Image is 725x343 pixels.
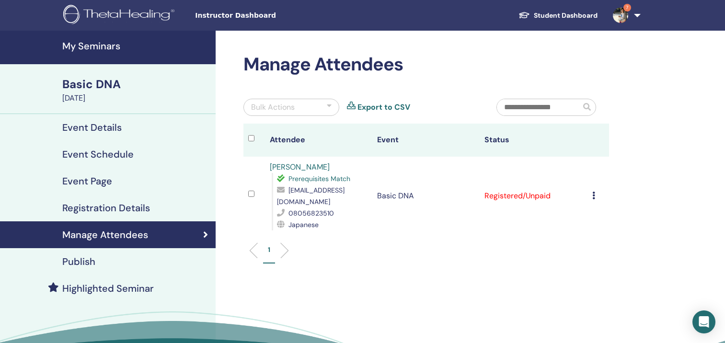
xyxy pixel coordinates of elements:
[251,102,295,113] div: Bulk Actions
[63,5,178,26] img: logo.png
[613,8,628,23] img: default.jpg
[57,76,216,104] a: Basic DNA[DATE]
[518,11,530,19] img: graduation-cap-white.svg
[623,4,631,11] span: 7
[62,202,150,214] h4: Registration Details
[372,124,480,157] th: Event
[195,11,339,21] span: Instructor Dashboard
[372,157,480,235] td: Basic DNA
[62,229,148,240] h4: Manage Attendees
[288,174,350,183] span: Prerequisites Match
[62,92,210,104] div: [DATE]
[288,220,319,229] span: Japanese
[288,209,334,217] span: 08056823510
[62,76,210,92] div: Basic DNA
[270,162,330,172] a: [PERSON_NAME]
[277,186,345,206] span: [EMAIL_ADDRESS][DOMAIN_NAME]
[62,175,112,187] h4: Event Page
[692,310,715,333] div: Open Intercom Messenger
[62,149,134,160] h4: Event Schedule
[62,256,95,267] h4: Publish
[62,122,122,133] h4: Event Details
[62,283,154,294] h4: Highlighted Seminar
[265,124,372,157] th: Attendee
[357,102,410,113] a: Export to CSV
[480,124,587,157] th: Status
[268,245,270,255] p: 1
[62,40,210,52] h4: My Seminars
[511,7,605,24] a: Student Dashboard
[243,54,609,76] h2: Manage Attendees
